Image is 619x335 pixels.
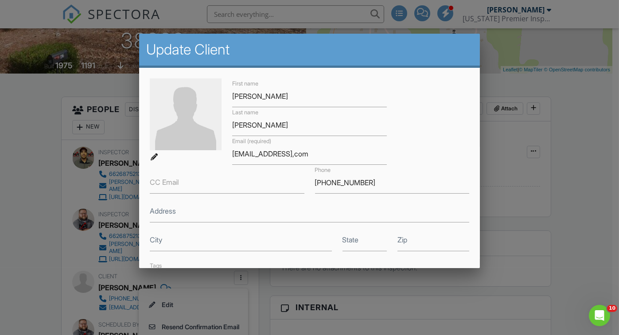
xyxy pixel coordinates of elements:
[150,177,179,187] label: CC Email
[150,78,222,150] img: default-user-f0147aede5fd5fa78ca7ade42f37bd4542148d508eef1c3d3ea960f66861d68b.jpg
[232,137,271,145] label: Email (required)
[315,166,331,174] label: Phone
[150,206,176,216] label: Address
[146,41,472,58] h2: Update Client
[150,235,162,245] label: City
[607,305,617,312] span: 10
[343,235,359,245] label: State
[150,262,162,269] label: Tags
[589,305,610,326] iframe: Intercom live chat
[232,109,258,117] label: Last name
[232,80,258,88] label: First name
[397,235,407,245] label: Zip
